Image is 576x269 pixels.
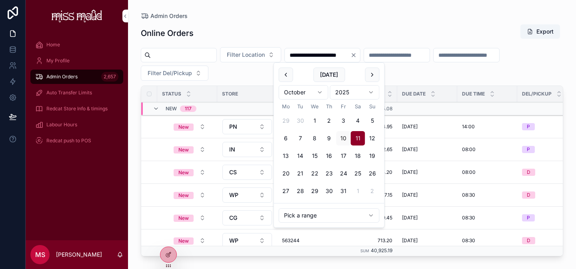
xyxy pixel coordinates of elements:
button: Select Button [222,142,272,157]
a: Home [30,38,123,52]
button: Select Button [167,188,212,202]
span: MS [35,250,45,259]
div: New [178,192,189,199]
span: PN [229,123,237,131]
a: D [522,237,572,244]
button: Sunday, 2 November 2025 [365,184,380,198]
button: Saturday, 11 October 2025, selected [351,131,365,145]
button: Select Button [222,165,272,180]
a: 08:00 [462,146,512,153]
img: App logo [52,10,102,22]
a: Select Button [167,233,212,248]
a: Select Button [222,164,272,180]
a: Select Button [167,210,212,225]
div: P [527,214,530,221]
span: 08:00 [462,146,476,153]
span: 14:00 [462,124,475,130]
a: Select Button [167,165,212,180]
a: Select Button [222,141,272,157]
button: Sunday, 19 October 2025 [365,149,380,163]
span: Filter Del/Pickup [148,69,192,77]
a: 08:30 [462,215,512,221]
span: 08:00 [462,169,476,175]
button: Wednesday, 22 October 2025 [308,166,322,181]
div: New [178,237,189,245]
button: Select Button [222,187,272,203]
a: P [522,214,572,221]
button: Thursday, 9 October 2025 [322,131,336,145]
span: CS [229,168,237,176]
span: Auto Transfer Limits [46,90,92,96]
button: Select Button [167,233,212,248]
span: 40,925.19 [371,248,392,254]
button: Relative time [279,208,380,223]
a: 563244 [282,237,332,244]
button: Wednesday, 1 October 2025 [308,114,322,128]
button: Tuesday, 30 September 2025 [293,114,308,128]
a: [DATE] [402,146,452,153]
a: Redcat push to POS [30,134,123,148]
button: Sunday, 5 October 2025 [365,114,380,128]
span: Due Time [462,91,485,97]
span: Admin Orders [150,12,188,20]
button: Select Button [222,119,272,134]
a: D [522,191,572,199]
button: Saturday, 18 October 2025 [351,149,365,163]
button: Friday, 31 October 2025 [336,184,351,198]
button: Select Button [141,66,208,81]
button: Select Button [167,211,212,225]
button: Wednesday, 15 October 2025 [308,149,322,163]
div: New [178,146,189,153]
th: Tuesday [293,103,308,110]
button: Sunday, 26 October 2025 [365,166,380,181]
a: [DATE] [402,237,452,244]
span: Labour Hours [46,122,77,128]
span: My Profile [46,58,70,64]
span: [DATE] [402,192,418,198]
a: 08:30 [462,192,512,198]
button: Saturday, 4 October 2025 [351,114,365,128]
a: P [522,123,572,130]
button: Monday, 6 October 2025 [279,131,293,145]
a: Select Button [222,187,272,203]
a: [DATE] [402,215,452,221]
a: D [522,169,572,176]
span: Store [222,91,238,97]
button: Clear [350,52,360,58]
th: Friday [336,103,351,110]
a: Select Button [167,187,212,203]
button: Sunday, 12 October 2025 [365,131,380,145]
div: P [527,146,530,153]
a: 713.20 [342,237,392,244]
span: Admin Orders [46,74,78,80]
button: Wednesday, 8 October 2025 [308,131,322,145]
th: Sunday [365,103,380,110]
span: [DATE] [402,124,418,130]
span: WP [229,191,238,199]
a: [DATE] [402,169,452,175]
a: Auto Transfer Limits [30,86,123,100]
th: Thursday [322,103,336,110]
a: Select Button [222,233,272,249]
button: [DATE] [313,68,345,82]
a: Redcat Store Info & timings [30,102,123,116]
div: D [527,169,530,176]
a: Labour Hours [30,118,123,132]
span: Due Date [402,91,426,97]
span: Home [46,42,60,48]
a: Select Button [167,119,212,134]
span: IN [229,145,235,153]
button: Export [520,24,560,39]
button: Friday, 24 October 2025 [336,166,351,181]
button: Tuesday, 7 October 2025 [293,131,308,145]
div: D [527,191,530,199]
button: Saturday, 25 October 2025 [351,166,365,181]
a: 08:30 [462,237,512,244]
button: Thursday, 16 October 2025 [322,149,336,163]
button: Wednesday, 29 October 2025 [308,184,322,198]
button: Thursday, 30 October 2025 [322,184,336,198]
a: Select Button [222,210,272,226]
div: D [527,237,530,244]
a: P [522,146,572,153]
span: Redcat push to POS [46,137,91,144]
